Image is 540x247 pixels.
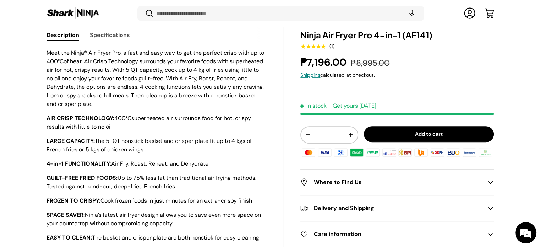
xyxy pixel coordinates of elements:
[47,137,95,145] strong: LARGE CAPACITY:
[478,147,493,158] img: landbank
[126,114,131,122] span: °C
[90,27,130,43] button: Specifications
[47,49,266,108] p: Meet the Ninja® Air Fryer Pro, a fast and easy way to get the perfect crisp with up to 400 of hea...
[47,6,100,20] img: Shark Ninja Philippines
[47,137,266,154] p: The 5-QT nonstick basket and crisper plate fit up to 4 kgs of French fries or 5 kgs of chicken wings
[300,178,482,187] h2: Where to Find Us
[300,102,327,109] span: In stock
[328,102,378,109] p: - Get yours [DATE]!
[300,43,326,50] span: ★★★★★
[300,29,493,41] h1: Ninja Air Fryer Pro 4-in-1 (AF141)
[381,147,397,158] img: billease
[4,168,135,193] textarea: Type your message and click 'Submit'
[300,221,493,247] summary: Care information
[397,147,413,158] img: bpi
[116,4,133,21] div: Minimize live chat window
[300,72,320,78] a: Shipping
[47,197,266,205] p: Cook frozen foods in just minutes for an extra-crispy finish
[47,211,85,219] strong: SPACE SAVER:
[47,234,92,241] strong: EASY TO CLEAN:
[364,126,494,142] button: Add to cart
[349,147,365,158] img: grabpay
[47,211,266,228] p: Ninja’s latest air fryer design allows you to save even more space on your countertop without com...
[300,55,348,69] strong: ₱7,196.00
[462,147,477,158] img: metrobank
[104,193,129,203] em: Submit
[300,204,482,213] h2: Delivery and Shipping
[329,44,334,49] div: (1)
[317,147,332,158] img: visa
[37,40,119,49] div: Leave a message
[47,114,266,131] p: 400 superheated air surrounds food for hot, crispy results with little to no oil
[300,71,493,79] div: calculated at checkout.
[47,197,100,204] strong: FROZEN TO CRISPY:
[58,58,64,65] span: °C
[446,147,461,158] img: bdo
[300,43,326,50] div: 5.0 out of 5.0 stars
[413,147,429,158] img: ubp
[47,233,266,242] p: The basket and crisper plate are both nonstick for easy cleaning
[47,160,111,167] strong: 4-in-1 FUNCTIONALITY:
[365,147,381,158] img: maya
[351,58,390,68] s: ₱8,995.00
[300,195,493,221] summary: Delivery and Shipping
[400,6,423,21] speech-search-button: Search by voice
[300,230,482,238] h2: Care information
[429,147,445,158] img: qrph
[47,174,118,182] strong: GUILT-FREE FRIED FOODS:
[15,77,124,149] span: We are offline. Please leave us a message.
[47,174,266,191] p: Up to 75% less fat than traditional air frying methods. Tested against hand-cut, deep-fried Frenc...
[47,160,266,168] p: Air Fry, Roast, Reheat, and Dehydrate
[47,27,79,43] button: Description
[301,147,316,158] img: master
[333,147,349,158] img: gcash
[47,114,114,122] strong: AIR CRISP TECHNOLOGY:
[300,170,493,195] summary: Where to Find Us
